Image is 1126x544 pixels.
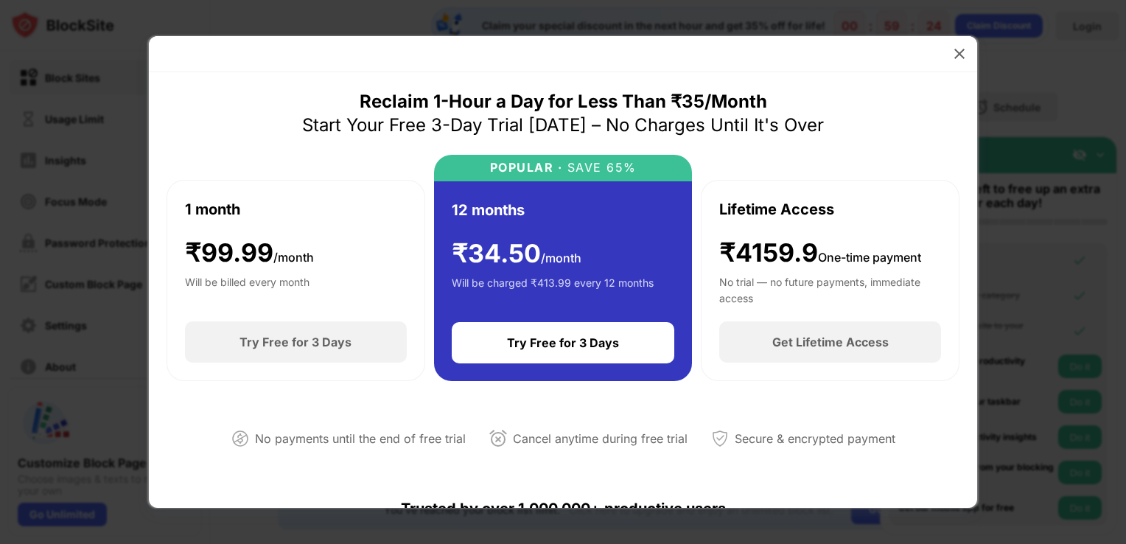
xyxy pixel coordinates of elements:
[255,428,466,450] div: No payments until the end of free trial
[541,251,581,265] span: /month
[231,430,249,447] img: not-paying
[185,238,314,268] div: ₹ 99.99
[711,430,729,447] img: secured-payment
[489,430,507,447] img: cancel-anytime
[185,274,310,304] div: Will be billed every month
[452,199,525,221] div: 12 months
[513,428,688,450] div: Cancel anytime during free trial
[360,90,767,114] div: Reclaim 1-Hour a Day for Less Than ₹35/Month
[302,114,824,137] div: Start Your Free 3-Day Trial [DATE] – No Charges Until It's Over
[167,473,959,544] div: Trusted by over 1,000,000+ productive users
[452,239,581,269] div: ₹ 34.50
[507,335,619,350] div: Try Free for 3 Days
[562,161,637,175] div: SAVE 65%
[719,238,921,268] div: ₹4159.9
[719,198,834,220] div: Lifetime Access
[818,250,921,265] span: One-time payment
[719,274,941,304] div: No trial — no future payments, immediate access
[735,428,895,450] div: Secure & encrypted payment
[239,335,352,349] div: Try Free for 3 Days
[273,250,314,265] span: /month
[452,275,654,304] div: Will be charged ₹413.99 every 12 months
[772,335,889,349] div: Get Lifetime Access
[490,161,563,175] div: POPULAR ·
[185,198,240,220] div: 1 month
